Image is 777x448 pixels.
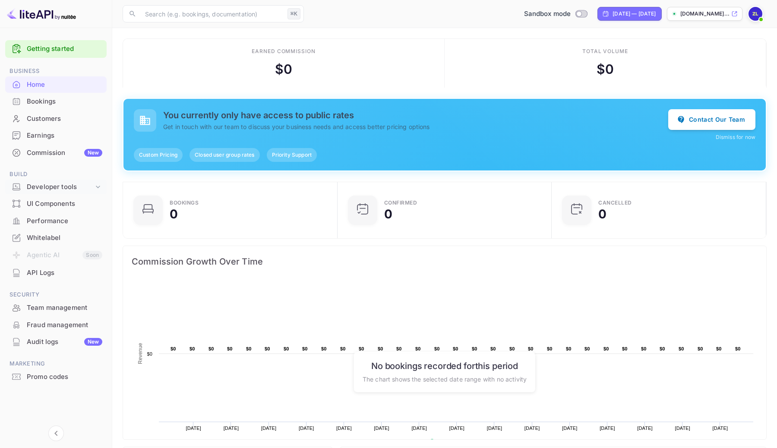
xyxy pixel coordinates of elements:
[449,426,465,431] text: [DATE]
[5,300,107,316] div: Team management
[5,290,107,300] span: Security
[5,110,107,126] a: Customers
[7,7,76,21] img: LiteAPI logo
[562,426,578,431] text: [DATE]
[5,334,107,350] a: Audit logsNew
[140,5,284,22] input: Search (e.g. bookings, documentation)
[5,317,107,334] div: Fraud management
[660,346,665,351] text: $0
[668,109,755,130] button: Contact Our Team
[27,216,102,226] div: Performance
[598,200,632,205] div: CANCELLED
[5,230,107,246] a: Whitelabel
[584,346,590,351] text: $0
[735,346,741,351] text: $0
[528,346,534,351] text: $0
[363,375,527,384] p: The chart shows the selected date range with no activity
[5,196,107,212] div: UI Components
[27,372,102,382] div: Promo codes
[472,346,477,351] text: $0
[48,426,64,441] button: Collapse navigation
[27,131,102,141] div: Earnings
[524,426,540,431] text: [DATE]
[5,76,107,92] a: Home
[600,426,615,431] text: [DATE]
[299,426,314,431] text: [DATE]
[27,337,102,347] div: Audit logs
[5,110,107,127] div: Customers
[27,268,102,278] div: API Logs
[5,359,107,369] span: Marketing
[637,426,653,431] text: [DATE]
[252,47,316,55] div: Earned commission
[675,426,690,431] text: [DATE]
[641,346,647,351] text: $0
[384,208,392,220] div: 0
[415,346,421,351] text: $0
[434,346,440,351] text: $0
[5,66,107,76] span: Business
[27,44,102,54] a: Getting started
[27,303,102,313] div: Team management
[716,346,722,351] text: $0
[622,346,628,351] text: $0
[27,320,102,330] div: Fraud management
[5,213,107,230] div: Performance
[716,133,755,141] button: Dismiss for now
[27,182,94,192] div: Developer tools
[267,151,317,159] span: Priority Support
[224,426,239,431] text: [DATE]
[190,151,259,159] span: Closed user group rates
[287,8,300,19] div: ⌘K
[679,346,684,351] text: $0
[170,200,199,205] div: Bookings
[5,93,107,109] a: Bookings
[284,346,289,351] text: $0
[521,9,591,19] div: Switch to Production mode
[5,170,107,179] span: Build
[5,40,107,58] div: Getting started
[27,148,102,158] div: Commission
[374,426,389,431] text: [DATE]
[524,9,571,19] span: Sandbox mode
[5,127,107,144] div: Earnings
[134,151,183,159] span: Custom Pricing
[27,114,102,124] div: Customers
[163,110,668,120] h5: You currently only have access to public rates
[302,346,308,351] text: $0
[5,265,107,281] div: API Logs
[5,213,107,229] a: Performance
[170,208,178,220] div: 0
[190,346,195,351] text: $0
[137,343,143,364] text: Revenue
[603,346,609,351] text: $0
[5,369,107,385] a: Promo codes
[163,122,668,131] p: Get in touch with our team to discuss your business needs and access better pricing options
[5,127,107,143] a: Earnings
[598,208,606,220] div: 0
[487,426,502,431] text: [DATE]
[411,426,427,431] text: [DATE]
[566,346,572,351] text: $0
[438,439,460,445] text: Revenue
[27,97,102,107] div: Bookings
[749,7,762,21] img: Zineb Lahrach
[597,60,614,79] div: $ 0
[547,346,553,351] text: $0
[509,346,515,351] text: $0
[359,346,364,351] text: $0
[384,200,417,205] div: Confirmed
[5,180,107,195] div: Developer tools
[227,346,233,351] text: $0
[84,338,102,346] div: New
[84,149,102,157] div: New
[147,351,152,357] text: $0
[5,317,107,333] a: Fraud management
[265,346,270,351] text: $0
[5,145,107,161] a: CommissionNew
[490,346,496,351] text: $0
[340,346,346,351] text: $0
